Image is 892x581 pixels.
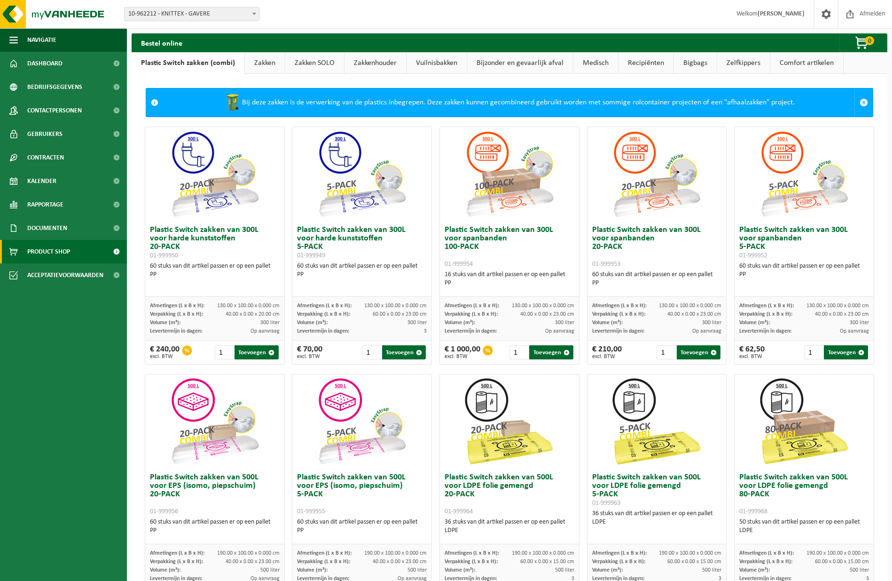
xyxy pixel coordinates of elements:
[739,550,794,556] span: Afmetingen (L x B x H):
[373,559,427,565] span: 40.00 x 0.00 x 23.00 cm
[168,127,262,221] img: 01-999950
[150,354,180,359] span: excl. BTW
[840,328,869,334] span: Op aanvraag
[407,52,467,74] a: Vuilnisbakken
[163,88,854,117] div: Bij deze zakken is de verwerking van de plastics inbegrepen. Deze zakken kunnen gecombineerd gebr...
[592,345,622,359] div: € 210,00
[739,311,792,317] span: Verpakking (L x B x H):
[150,311,203,317] span: Verpakking (L x B x H):
[520,559,574,565] span: 60.00 x 0.00 x 15.00 cm
[315,374,409,469] img: 01-999955
[424,328,427,334] span: 3
[659,303,721,309] span: 130.00 x 100.00 x 0.000 cm
[407,320,427,326] span: 300 liter
[124,7,259,21] span: 10-962212 - KNITTEX - GAVERE
[297,526,427,535] div: PP
[739,567,770,573] span: Volume (m³):
[865,36,874,45] span: 0
[226,311,280,317] span: 40.00 x 0.00 x 20.00 cm
[150,226,280,260] h3: Plastic Switch zakken van 300L voor harde kunststoffen 20-PACK
[854,88,873,117] a: Sluit melding
[739,526,869,535] div: LDPE
[739,252,767,259] span: 01-999952
[150,271,280,279] div: PP
[445,508,473,515] span: 01-999964
[297,473,427,516] h3: Plastic Switch zakken van 500L voor EPS (isomo, piepschuim) 5-PACK
[27,52,63,75] span: Dashboard
[297,226,427,260] h3: Plastic Switch zakken van 300L voor harde kunststoffen 5-PACK
[150,303,204,309] span: Afmetingen (L x B x H):
[382,345,426,359] button: Toevoegen
[739,271,869,279] div: PP
[364,550,427,556] span: 190.00 x 100.00 x 0.000 cm
[815,559,869,565] span: 60.00 x 0.00 x 15.00 cm
[806,303,869,309] span: 130.00 x 100.00 x 0.000 cm
[250,328,280,334] span: Op aanvraag
[315,127,409,221] img: 01-999949
[592,279,722,287] div: PP
[150,345,180,359] div: € 240,00
[168,374,262,469] img: 01-999956
[677,345,721,359] button: Toevoegen
[27,216,67,240] span: Documenten
[462,374,556,469] img: 01-999964
[512,550,574,556] span: 190.00 x 100.00 x 0.000 cm
[223,93,242,112] img: WB-0240-HPE-GN-50.png
[27,263,103,287] span: Acceptatievoorwaarden
[297,559,350,565] span: Verpakking (L x B x H):
[692,328,721,334] span: Op aanvraag
[739,262,869,279] div: 60 stuks van dit artikel passen er op een pallet
[445,311,498,317] span: Verpakking (L x B x H):
[610,127,704,221] img: 01-999953
[592,567,623,573] span: Volume (m³):
[659,550,721,556] span: 190.00 x 100.00 x 0.000 cm
[445,271,574,287] div: 16 stuks van dit artikel passen er op een pallet
[297,252,325,259] span: 01-999949
[132,33,192,52] h2: Bestel online
[592,328,644,334] span: Levertermijn in dagen:
[850,320,869,326] span: 300 liter
[245,52,285,74] a: Zakken
[674,52,717,74] a: Bigbags
[592,320,623,326] span: Volume (m³):
[150,328,202,334] span: Levertermijn in dagen:
[757,127,851,221] img: 01-999952
[717,52,770,74] a: Zelfkippers
[520,311,574,317] span: 40.00 x 0.00 x 23.00 cm
[445,320,475,326] span: Volume (m³):
[610,374,704,469] img: 01-999963
[739,354,765,359] span: excl. BTW
[297,311,350,317] span: Verpakking (L x B x H):
[657,345,675,359] input: 1
[297,345,322,359] div: € 70,00
[445,473,574,516] h3: Plastic Switch zakken van 500L voor LDPE folie gemengd 20-PACK
[592,354,622,359] span: excl. BTW
[150,518,280,535] div: 60 stuks van dit artikel passen er op een pallet
[592,500,620,507] span: 01-999963
[285,52,344,74] a: Zakken SOLO
[215,345,234,359] input: 1
[667,311,721,317] span: 40.00 x 0.00 x 23.00 cm
[445,518,574,535] div: 36 stuks van dit artikel passen er op een pallet
[592,271,722,287] div: 60 stuks van dit artikel passen er op een pallet
[739,328,791,334] span: Levertermijn in dagen:
[445,279,574,287] div: PP
[770,52,843,74] a: Comfort artikelen
[467,52,573,74] a: Bijzonder en gevaarlijk afval
[512,303,574,309] span: 130.00 x 100.00 x 0.000 cm
[815,311,869,317] span: 40.00 x 0.00 x 23.00 cm
[592,473,722,507] h3: Plastic Switch zakken van 500L voor LDPE folie gemengd 5-PACK
[592,509,722,526] div: 36 stuks van dit artikel passen er op een pallet
[739,508,767,515] span: 01-999968
[150,508,178,515] span: 01-999956
[509,345,528,359] input: 1
[529,345,573,359] button: Toevoegen
[235,345,279,359] button: Toevoegen
[260,320,280,326] span: 300 liter
[27,169,56,193] span: Kalender
[555,320,574,326] span: 300 liter
[297,303,352,309] span: Afmetingen (L x B x H):
[592,559,645,565] span: Verpakking (L x B x H):
[297,550,352,556] span: Afmetingen (L x B x H):
[407,567,427,573] span: 500 liter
